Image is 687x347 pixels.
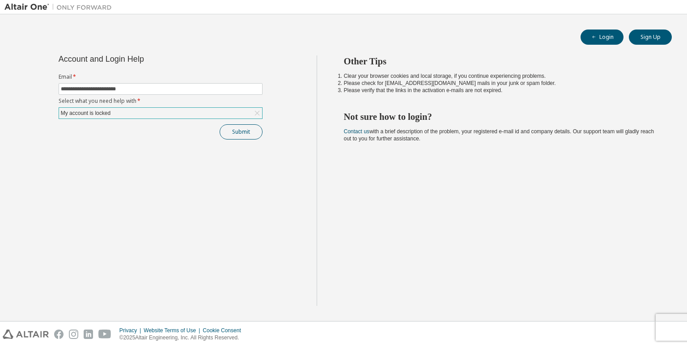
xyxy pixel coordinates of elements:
[203,327,246,334] div: Cookie Consent
[59,108,112,118] div: My account is locked
[59,73,263,80] label: Email
[344,128,369,135] a: Contact us
[581,30,623,45] button: Login
[84,330,93,339] img: linkedin.svg
[629,30,672,45] button: Sign Up
[344,80,656,87] li: Please check for [EMAIL_ADDRESS][DOMAIN_NAME] mails in your junk or spam folder.
[4,3,116,12] img: Altair One
[3,330,49,339] img: altair_logo.svg
[69,330,78,339] img: instagram.svg
[344,128,654,142] span: with a brief description of the problem, your registered e-mail id and company details. Our suppo...
[59,97,263,105] label: Select what you need help with
[54,330,64,339] img: facebook.svg
[220,124,263,140] button: Submit
[344,72,656,80] li: Clear your browser cookies and local storage, if you continue experiencing problems.
[59,108,262,118] div: My account is locked
[98,330,111,339] img: youtube.svg
[59,55,222,63] div: Account and Login Help
[119,334,246,342] p: © 2025 Altair Engineering, Inc. All Rights Reserved.
[344,55,656,67] h2: Other Tips
[144,327,203,334] div: Website Terms of Use
[119,327,144,334] div: Privacy
[344,111,656,123] h2: Not sure how to login?
[344,87,656,94] li: Please verify that the links in the activation e-mails are not expired.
